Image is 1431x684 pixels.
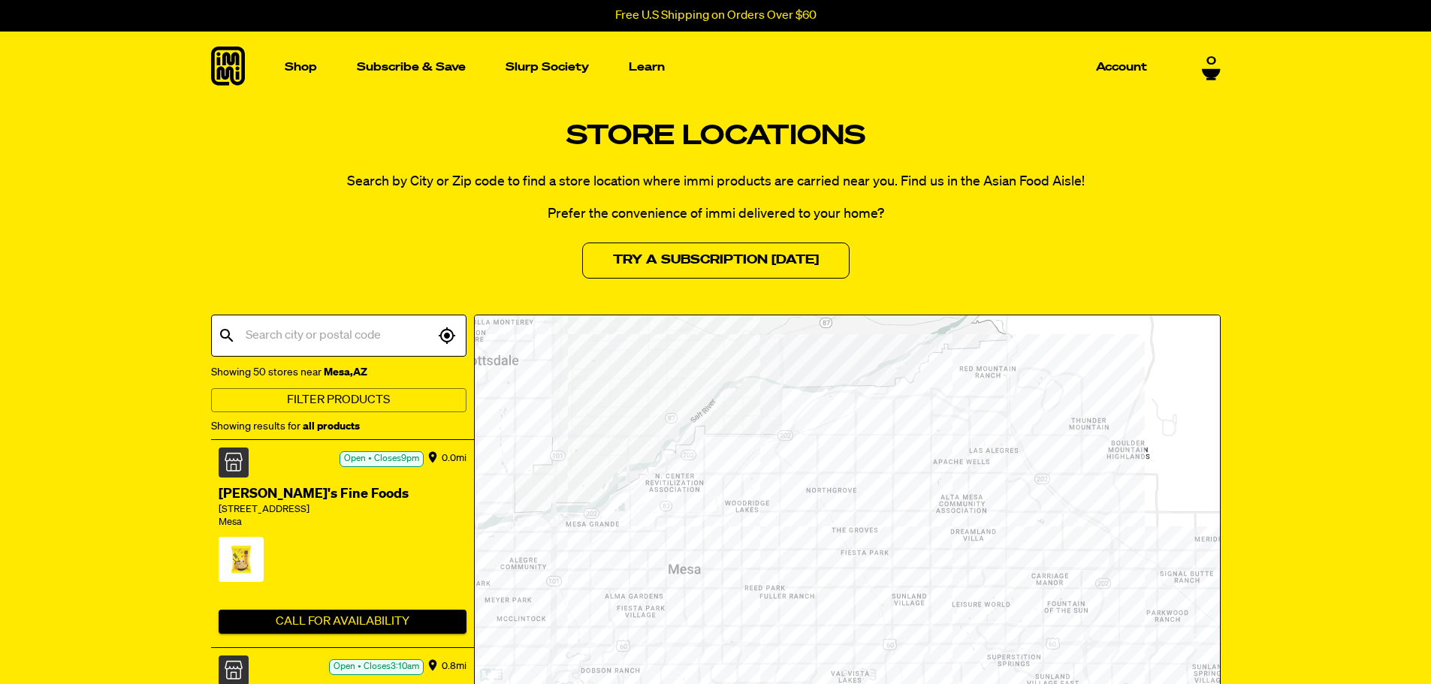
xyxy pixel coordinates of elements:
p: Prefer the convenience of immi delivered to your home? [211,204,1221,224]
p: Subscribe & Save [357,62,466,73]
a: Account [1090,56,1153,79]
input: Search city or postal code [242,321,434,350]
a: 0 [1202,55,1221,80]
div: Showing 50 stores near [211,363,466,381]
nav: Main navigation [279,32,1153,103]
div: Open • Closes 9pm [340,451,424,467]
span: 0 [1206,55,1216,68]
div: Mesa [219,517,466,529]
a: Try a Subscription [DATE] [582,243,850,279]
p: Account [1096,62,1147,73]
div: [PERSON_NAME]'s Fine Foods [219,485,466,504]
div: 0.0 mi [442,447,466,470]
div: Open • Closes 3:10am [329,659,424,675]
p: Free U.S Shipping on Orders Over $60 [615,9,817,23]
button: Filter Products [211,388,466,412]
p: Slurp Society [506,62,589,73]
p: Search by City or Zip code to find a store location where immi products are carried near you. Fin... [211,172,1221,192]
p: Learn [629,62,665,73]
div: Showing results for [211,417,466,435]
div: 0.8 mi [442,655,466,678]
button: Call For Availability [219,610,466,634]
strong: all products [303,421,360,432]
a: Subscribe & Save [351,56,472,79]
a: Learn [623,32,671,103]
p: Shop [285,62,317,73]
div: [STREET_ADDRESS] [219,504,466,517]
h1: Store Locations [211,121,1221,153]
strong: Mesa , AZ [322,367,367,378]
a: Slurp Society [500,56,595,79]
a: Shop [279,32,323,103]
